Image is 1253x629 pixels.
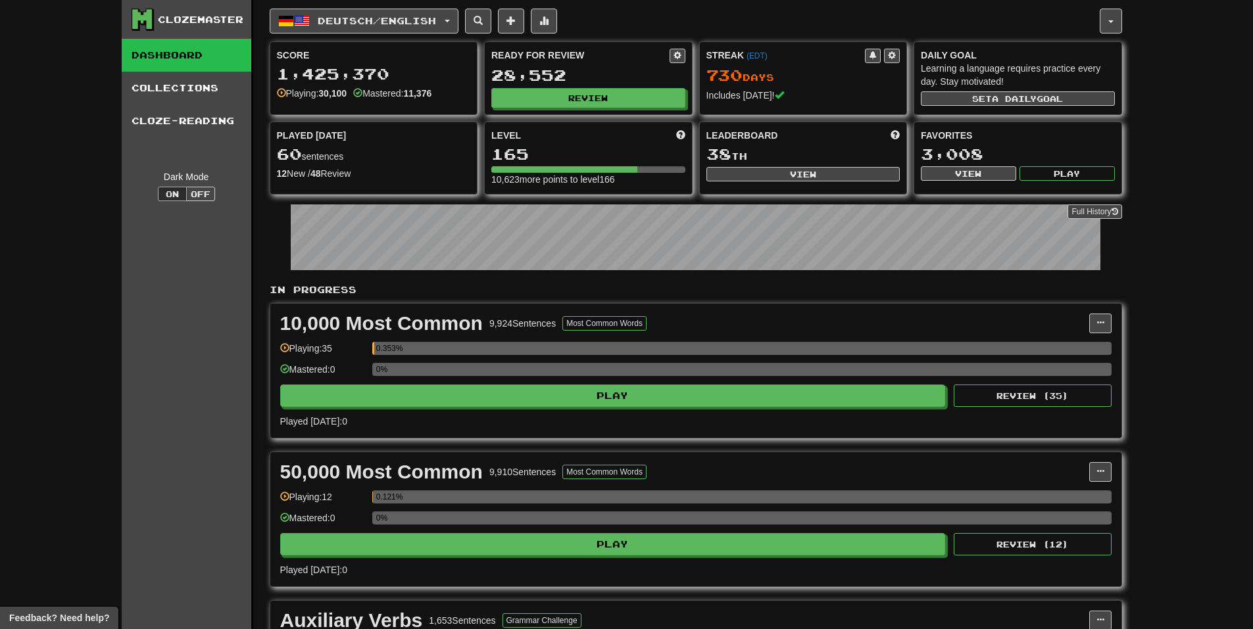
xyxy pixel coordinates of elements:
div: Daily Goal [921,49,1115,62]
div: 9,910 Sentences [489,465,556,478]
a: Cloze-Reading [122,105,251,137]
button: Seta dailygoal [921,91,1115,106]
button: Play [1020,166,1115,181]
button: Play [280,384,946,407]
span: Played [DATE] [277,129,347,142]
div: 3,008 [921,146,1115,162]
div: Clozemaster [158,13,243,26]
div: Playing: 35 [280,342,366,363]
span: This week in points, UTC [891,129,900,142]
div: Favorites [921,129,1115,142]
strong: 12 [277,168,287,179]
span: Played [DATE]: 0 [280,416,347,427]
button: On [158,187,187,201]
button: Add sentence to collection [498,9,524,34]
button: Off [186,187,215,201]
div: 1,653 Sentences [429,614,495,627]
button: Deutsch/English [270,9,458,34]
strong: 48 [310,168,321,179]
div: 10,623 more points to level 166 [491,173,685,186]
a: Collections [122,72,251,105]
span: 730 [706,66,743,84]
button: Most Common Words [562,465,647,479]
span: Level [491,129,521,142]
span: a daily [992,94,1037,103]
span: Open feedback widget [9,611,109,624]
button: View [921,166,1016,181]
button: Most Common Words [562,316,647,331]
div: Score [277,49,471,62]
button: Review (35) [954,384,1112,407]
strong: 11,376 [403,88,431,99]
span: Leaderboard [706,129,778,142]
a: Full History [1068,204,1121,219]
div: sentences [277,146,471,163]
button: Grammar Challenge [503,613,581,628]
div: Playing: [277,87,347,100]
div: 50,000 Most Common [280,462,483,482]
div: Learning a language requires practice every day. Stay motivated! [921,62,1115,88]
span: 60 [277,145,302,163]
button: Review (12) [954,533,1112,555]
button: Play [280,533,946,555]
div: 165 [491,146,685,162]
div: 1,425,370 [277,66,471,82]
strong: 30,100 [318,88,347,99]
div: th [706,146,900,163]
a: (EDT) [747,51,768,60]
div: 9,924 Sentences [489,317,556,330]
div: Streak [706,49,866,62]
div: Mastered: 0 [280,363,366,384]
div: Playing: 12 [280,490,366,512]
span: Deutsch / English [318,15,436,26]
span: Played [DATE]: 0 [280,565,347,575]
p: In Progress [270,283,1122,296]
span: 38 [706,145,731,163]
div: Mastered: [353,87,431,100]
button: Review [491,88,685,108]
button: Search sentences [465,9,491,34]
div: 10,000 Most Common [280,314,483,333]
div: Ready for Review [491,49,670,62]
div: 28,552 [491,67,685,83]
div: Day s [706,67,900,84]
a: Dashboard [122,39,251,72]
span: Score more points to level up [676,129,685,142]
div: Includes [DATE]! [706,89,900,102]
div: Dark Mode [132,170,241,183]
div: New / Review [277,167,471,180]
button: View [706,167,900,181]
div: Mastered: 0 [280,511,366,533]
button: More stats [531,9,557,34]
